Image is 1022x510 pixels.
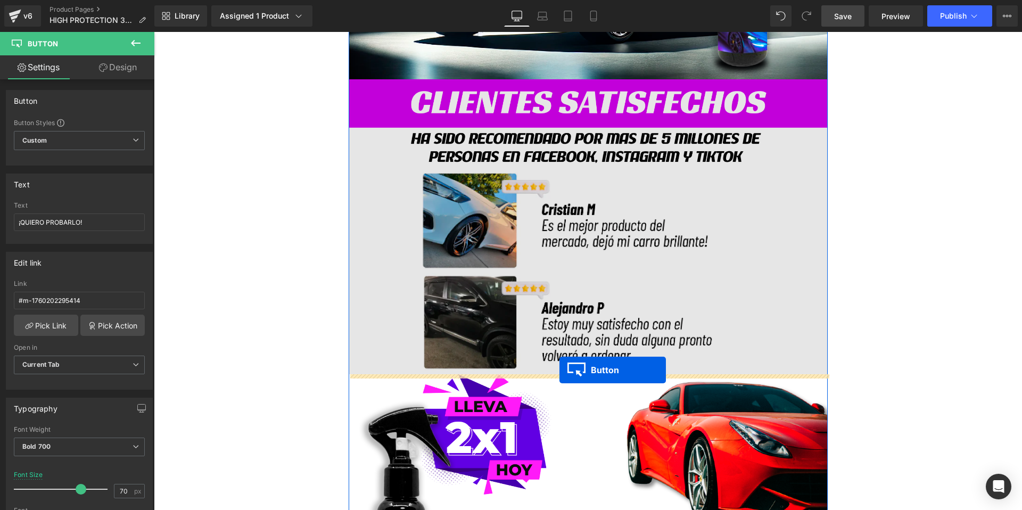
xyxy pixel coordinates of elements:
span: HIGH PROTECTION 3EN1 [50,16,134,24]
span: Library [175,11,200,21]
button: More [996,5,1018,27]
a: Design [79,55,156,79]
div: Link [14,280,145,287]
span: Publish [940,12,967,20]
a: Mobile [581,5,606,27]
a: Tablet [555,5,581,27]
div: Edit link [14,252,42,267]
div: v6 [21,9,35,23]
a: Desktop [504,5,530,27]
button: Undo [770,5,792,27]
div: Font Size [14,471,43,479]
b: Custom [22,136,47,145]
div: Open Intercom Messenger [986,474,1011,499]
input: https://your-shop.myshopify.com [14,292,145,309]
a: v6 [4,5,41,27]
button: Redo [796,5,817,27]
a: Preview [869,5,923,27]
div: Button Styles [14,118,145,127]
div: Open in [14,344,145,351]
span: Preview [881,11,910,22]
div: Typography [14,398,57,413]
a: Pick Action [80,315,145,336]
div: Text [14,202,145,209]
a: New Library [154,5,207,27]
span: Save [834,11,852,22]
div: Text [14,174,30,189]
div: Button [14,91,37,105]
button: Publish [927,5,992,27]
div: Assigned 1 Product [220,11,304,21]
a: Pick Link [14,315,78,336]
b: Bold 700 [22,442,51,450]
span: Button [28,39,58,48]
a: Laptop [530,5,555,27]
a: Product Pages [50,5,154,14]
b: Current Tab [22,360,60,368]
span: px [134,488,143,495]
div: Font Weight [14,426,145,433]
